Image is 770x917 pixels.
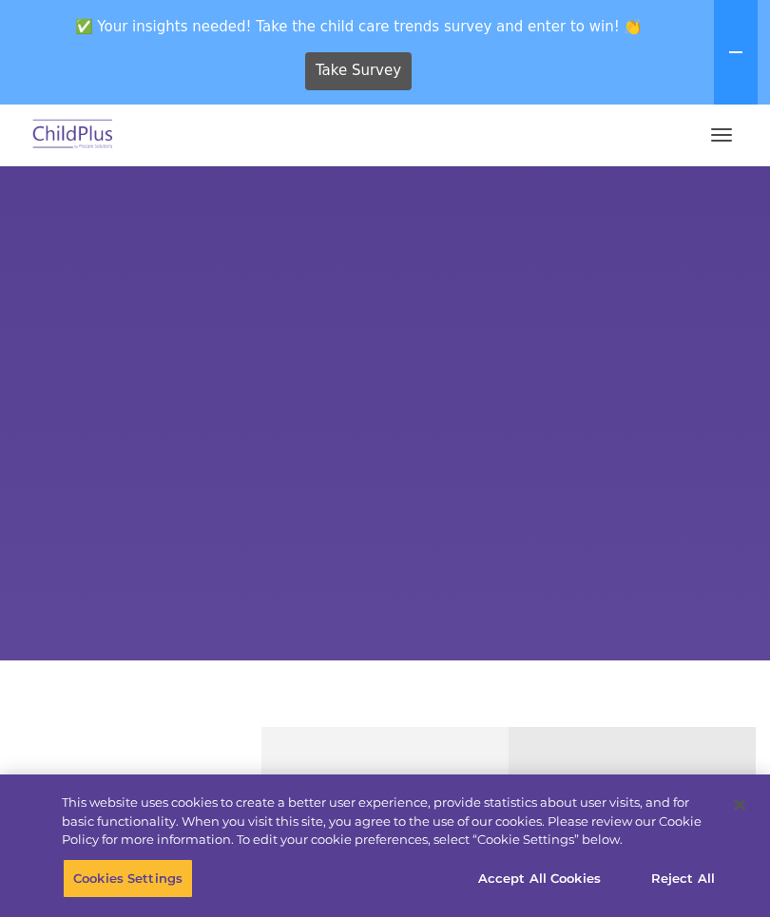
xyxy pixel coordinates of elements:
[316,54,401,87] span: Take Survey
[624,858,742,898] button: Reject All
[8,8,710,45] span: ✅ Your insights needed! Take the child care trends survey and enter to win! 👏
[63,858,193,898] button: Cookies Settings
[719,784,760,826] button: Close
[305,52,413,90] a: Take Survey
[29,113,118,158] img: ChildPlus by Procare Solutions
[62,793,717,850] div: This website uses cookies to create a better user experience, provide statistics about user visit...
[468,858,611,898] button: Accept All Cookies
